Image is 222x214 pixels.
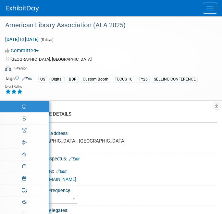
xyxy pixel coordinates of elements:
div: American Library Association (ALA 2025) [3,19,209,31]
a: [URL][DOMAIN_NAME] [31,177,76,182]
div: Number of Delegates: [23,206,217,214]
td: Tags [5,75,32,83]
a: Edit [22,77,32,81]
button: Menu [203,3,217,14]
div: FOCUS 10 [113,76,134,83]
a: Edit [69,157,80,161]
img: ExhibitDay [6,6,39,12]
div: US [38,76,47,83]
div: Event Format [5,65,209,74]
div: Event Venue Address: [23,129,217,137]
div: Event Website: [23,166,217,175]
div: Exhibitor Prospectus: [23,154,217,162]
img: Format-Inperson.png [5,66,11,71]
span: to [19,37,25,42]
button: Committed [5,47,41,54]
span: [GEOGRAPHIC_DATA], [GEOGRAPHIC_DATA] [10,57,92,62]
pre: [GEOGRAPHIC_DATA], [GEOGRAPHIC_DATA] [30,138,210,144]
a: Edit [56,169,67,174]
div: Digital [49,76,65,83]
div: Custom Booth [81,76,110,83]
div: FY26 [137,76,150,83]
span: (5 days) [40,38,54,42]
div: CONFERENCE DETAILS [21,111,212,118]
div: In-Person [12,66,28,71]
div: SELLING CONFERENCE [152,76,198,83]
div: Event Rating [5,85,23,88]
div: BDR [67,76,79,83]
span: [DATE] [DATE] [5,36,39,42]
div: Conference Frequency: [23,186,214,194]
